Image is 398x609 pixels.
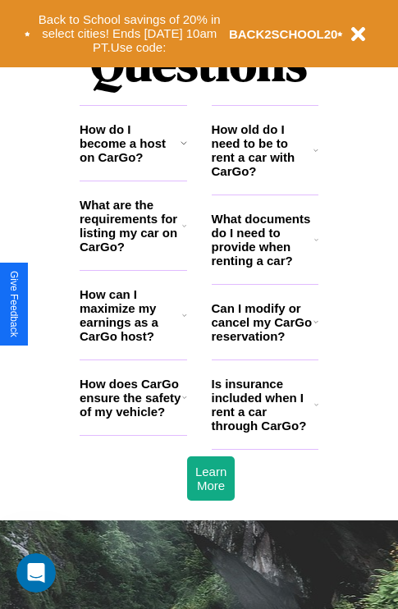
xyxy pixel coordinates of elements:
b: BACK2SCHOOL20 [229,27,338,41]
h3: What are the requirements for listing my car on CarGo? [80,198,182,254]
iframe: Intercom live chat [16,553,56,593]
h3: What documents do I need to provide when renting a car? [212,212,315,268]
h3: Can I modify or cancel my CarGo reservation? [212,301,313,343]
h3: How can I maximize my earnings as a CarGo host? [80,287,182,343]
button: Back to School savings of 20% in select cities! Ends [DATE] 10am PT.Use code: [30,8,229,59]
h3: How do I become a host on CarGo? [80,122,181,164]
button: Learn More [187,456,235,501]
div: Give Feedback [8,271,20,337]
h3: How does CarGo ensure the safety of my vehicle? [80,377,182,419]
h3: How old do I need to be to rent a car with CarGo? [212,122,314,178]
h3: Is insurance included when I rent a car through CarGo? [212,377,314,433]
